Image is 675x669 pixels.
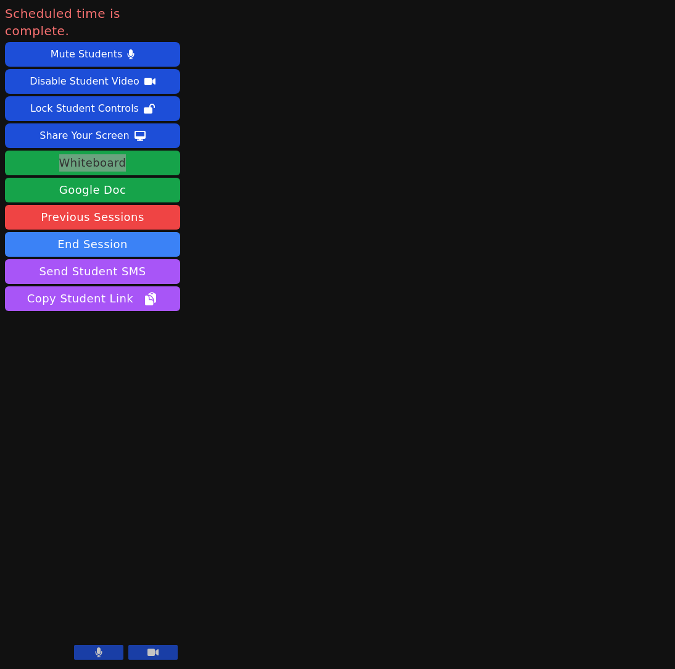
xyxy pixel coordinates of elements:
button: Lock Student Controls [5,96,180,121]
a: Google Doc [5,178,180,202]
span: Scheduled time is complete. [5,5,180,39]
div: Disable Student Video [30,72,139,91]
div: Share Your Screen [39,126,130,146]
button: Share Your Screen [5,123,180,148]
button: Mute Students [5,42,180,67]
div: Lock Student Controls [30,99,139,118]
button: Send Student SMS [5,259,180,284]
div: Mute Students [51,44,122,64]
span: Copy Student Link [27,290,158,307]
button: End Session [5,232,180,257]
button: Copy Student Link [5,286,180,311]
a: Previous Sessions [5,205,180,230]
button: Disable Student Video [5,69,180,94]
button: Whiteboard [5,151,180,175]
